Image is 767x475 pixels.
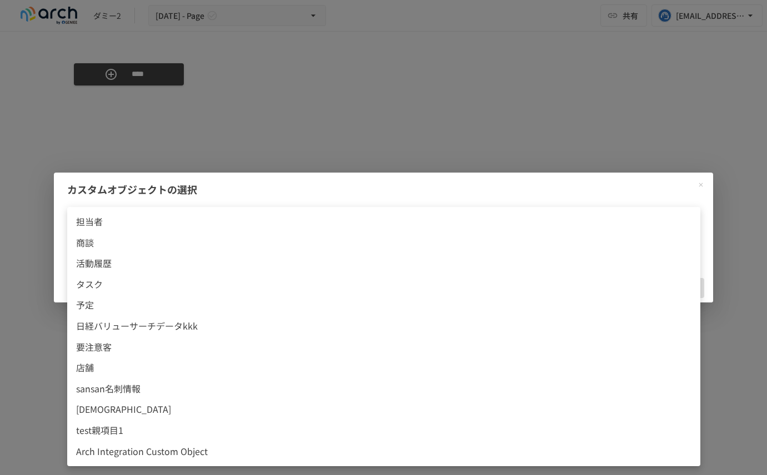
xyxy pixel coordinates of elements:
[76,319,691,333] span: 日経バリューサーチデータkkk
[76,361,691,375] span: 店舗
[76,340,691,355] span: 要注意客
[76,236,691,250] span: 商談
[76,277,691,292] span: タスク
[76,382,691,396] span: sansan名刺情報
[76,444,691,459] span: Arch Integration Custom Object
[76,215,691,229] span: 担当者
[76,298,691,312] span: 予定
[76,402,691,417] span: [DEMOGRAPHIC_DATA]
[76,256,691,271] span: 活動履歴
[76,423,691,438] span: test親項目1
